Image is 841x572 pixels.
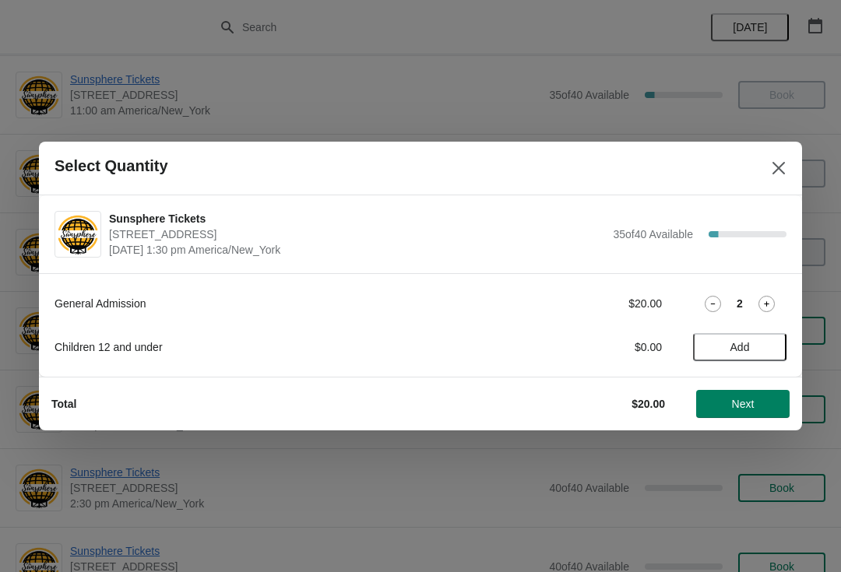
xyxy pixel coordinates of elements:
[693,333,786,361] button: Add
[518,296,662,311] div: $20.00
[55,213,100,256] img: Sunsphere Tickets | 810 Clinch Avenue, Knoxville, TN, USA | August 20 | 1:30 pm America/New_York
[632,398,665,410] strong: $20.00
[518,339,662,355] div: $0.00
[730,341,750,353] span: Add
[55,339,487,355] div: Children 12 and under
[737,296,743,311] strong: 2
[765,154,793,182] button: Close
[613,228,693,240] span: 35 of 40 Available
[696,390,790,418] button: Next
[55,157,168,175] h2: Select Quantity
[55,296,487,311] div: General Admission
[109,211,605,226] span: Sunsphere Tickets
[732,398,755,410] span: Next
[109,242,605,258] span: [DATE] 1:30 pm America/New_York
[109,226,605,242] span: [STREET_ADDRESS]
[51,398,76,410] strong: Total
